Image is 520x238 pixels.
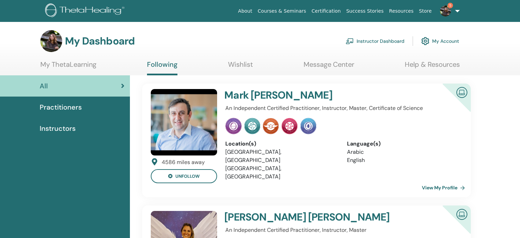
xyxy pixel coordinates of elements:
[151,89,217,155] img: default.jpg
[431,84,471,123] div: Certified Online Instructor
[151,169,217,183] button: unfollow
[346,38,354,44] img: chalkboard-teacher.svg
[224,211,418,223] h4: [PERSON_NAME] [PERSON_NAME]
[448,3,453,8] span: 5
[162,158,205,166] div: 4586 miles away
[147,60,177,75] a: Following
[346,34,404,49] a: Instructor Dashboard
[405,60,460,74] a: Help & Resources
[309,5,343,17] a: Certification
[40,81,48,91] span: All
[416,5,435,17] a: Store
[440,5,451,16] img: default.jpg
[421,34,459,49] a: My Account
[65,35,135,47] h3: My Dashboard
[304,60,354,74] a: Message Center
[40,123,76,134] span: Instructors
[344,5,386,17] a: Success Stories
[386,5,416,17] a: Resources
[224,89,418,101] h4: Mark [PERSON_NAME]
[347,140,458,148] div: Language(s)
[228,60,253,74] a: Wishlist
[235,5,255,17] a: About
[225,148,336,164] li: [GEOGRAPHIC_DATA], [GEOGRAPHIC_DATA]
[40,60,96,74] a: My ThetaLearning
[225,140,336,148] div: Location(s)
[347,148,458,156] li: Arabic
[421,35,429,47] img: cog.svg
[225,104,458,112] p: An Independent Certified Practitioner, Instructor, Master, Certificate of Science
[40,102,82,112] span: Practitioners
[225,226,458,234] p: An Independent Certified Practitioner, Instructor, Master
[422,181,468,195] a: View My Profile
[454,84,470,100] img: Certified Online Instructor
[347,156,458,164] li: English
[40,30,62,52] img: default.jpg
[255,5,309,17] a: Courses & Seminars
[45,3,127,19] img: logo.png
[454,206,470,222] img: Certified Online Instructor
[225,164,336,181] li: [GEOGRAPHIC_DATA], [GEOGRAPHIC_DATA]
